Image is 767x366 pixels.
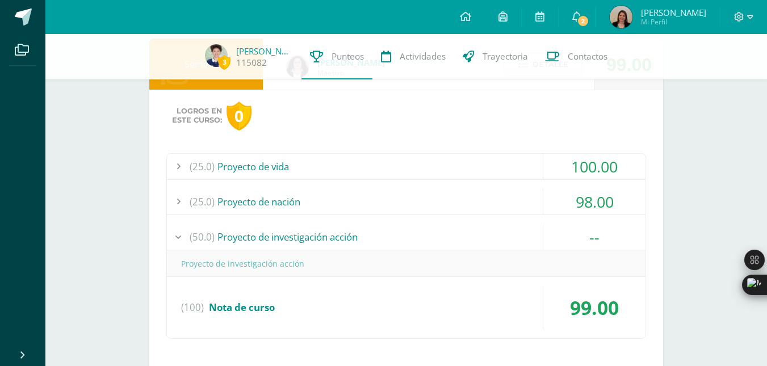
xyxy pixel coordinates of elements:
div: Proyecto de investigación acción [167,251,646,276]
a: Trayectoria [454,34,537,79]
span: 3 [218,55,230,69]
span: [PERSON_NAME] [641,7,706,18]
a: 115082 [236,57,267,69]
img: bdd30fc94565ed8527522aa55d595e65.png [610,6,632,28]
span: (50.0) [190,224,215,250]
a: Actividades [372,34,454,79]
div: Proyecto de vida [167,154,646,179]
span: (25.0) [190,189,215,214]
span: Logros en este curso: [172,107,222,125]
div: 100.00 [543,154,646,179]
span: (25.0) [190,154,215,179]
a: Punteos [301,34,372,79]
span: Contactos [568,51,607,62]
a: [PERSON_NAME] [236,45,293,57]
div: Proyecto de nación [167,189,646,214]
span: Nota de curso [209,301,275,314]
div: -- [543,224,646,250]
span: Mi Perfil [641,17,706,27]
div: 0 [227,102,252,131]
a: Contactos [537,34,616,79]
img: e459363353f01d3cf66f58335cbea997.png [205,44,228,67]
div: 99.00 [543,286,646,329]
span: Actividades [400,51,446,62]
span: (100) [181,286,204,329]
span: Punteos [332,51,364,62]
div: Proyecto de investigación acción [167,224,646,250]
div: 98.00 [543,189,646,214]
span: Trayectoria [483,51,528,62]
span: 2 [577,15,589,27]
